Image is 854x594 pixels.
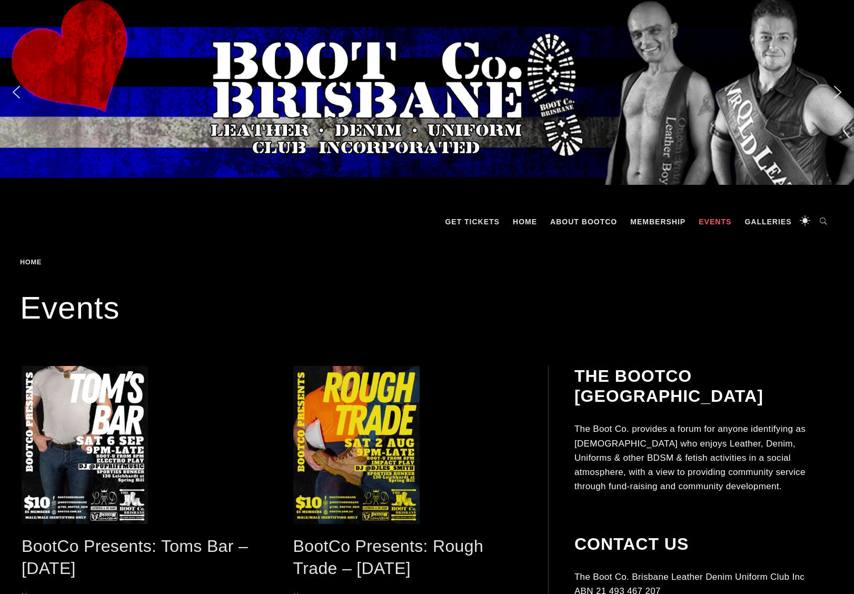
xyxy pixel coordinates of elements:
[22,537,248,578] a: BootCo Presents: Toms Bar – [DATE]
[625,206,691,237] a: Membership
[20,259,90,266] div: Breadcrumbs
[574,422,832,493] p: The Boot Co. provides a forum for anyone identifying as [DEMOGRAPHIC_DATA] who enjoys Leather, De...
[8,84,25,101] img: previous arrow
[739,206,797,237] a: Galleries
[508,206,542,237] a: Home
[574,366,832,407] h2: The BootCo [GEOGRAPHIC_DATA]
[545,206,622,237] a: About BootCo
[293,537,483,578] a: BootCo Presents: Rough Trade – [DATE]
[829,84,846,101] img: next arrow
[693,206,737,237] a: Events
[440,206,505,237] a: GET TICKETS
[20,258,45,266] a: Home
[574,534,832,554] h2: Contact Us
[20,287,834,329] h1: Events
